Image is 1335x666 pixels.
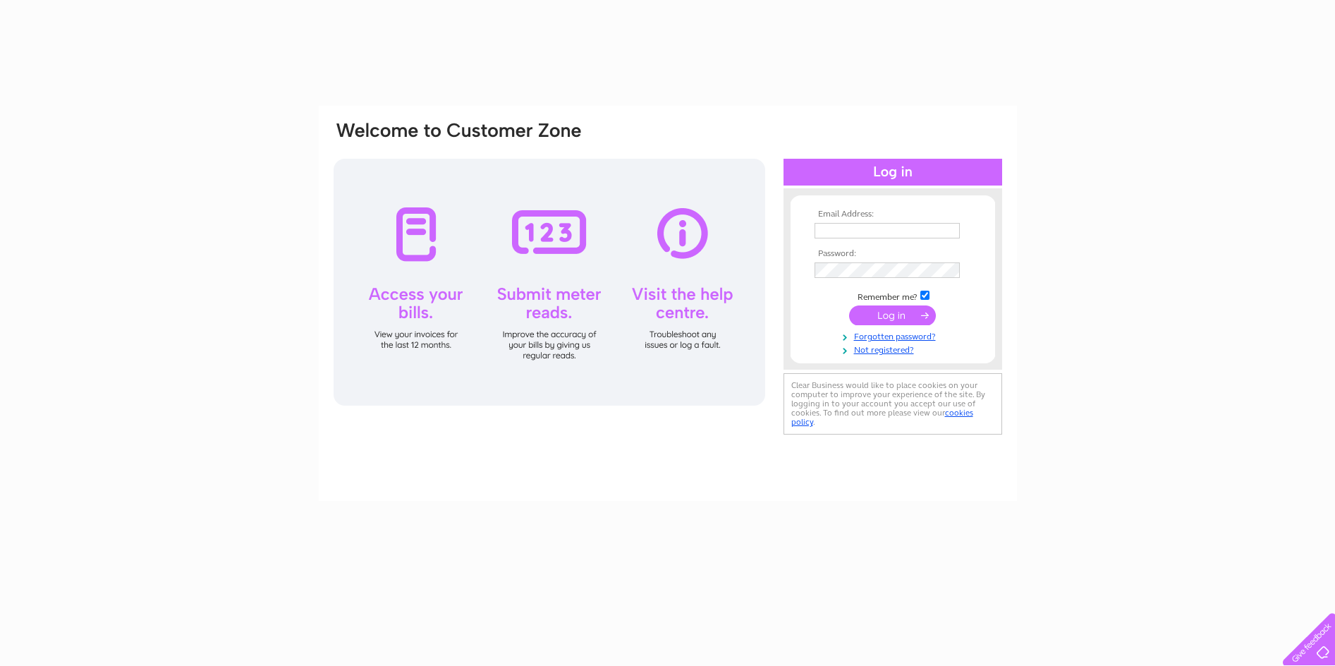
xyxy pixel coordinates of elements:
[811,249,975,259] th: Password:
[791,408,973,427] a: cookies policy
[784,373,1002,435] div: Clear Business would like to place cookies on your computer to improve your experience of the sit...
[811,210,975,219] th: Email Address:
[815,329,975,342] a: Forgotten password?
[815,342,975,356] a: Not registered?
[811,289,975,303] td: Remember me?
[849,305,936,325] input: Submit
